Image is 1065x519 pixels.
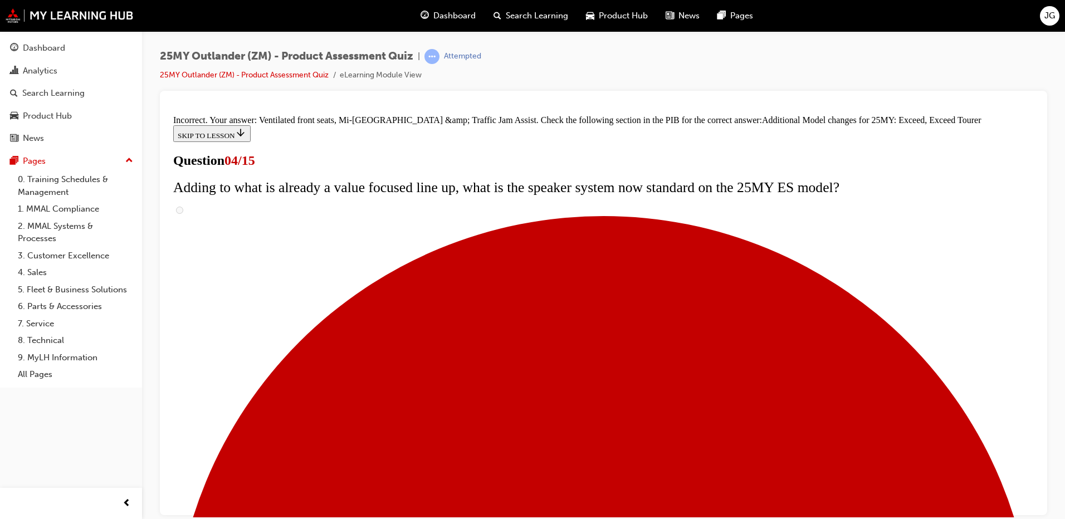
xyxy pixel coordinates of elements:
[23,110,72,123] div: Product Hub
[13,218,138,247] a: 2. MMAL Systems & Processes
[485,4,577,27] a: search-iconSearch Learning
[13,332,138,349] a: 8. Technical
[433,9,476,22] span: Dashboard
[4,14,82,31] button: SKIP TO LESSON
[4,61,138,81] a: Analytics
[709,4,762,27] a: pages-iconPages
[506,9,568,22] span: Search Learning
[10,111,18,121] span: car-icon
[10,89,18,99] span: search-icon
[4,36,138,151] button: DashboardAnalyticsSearch LearningProduct HubNews
[717,9,726,23] span: pages-icon
[13,247,138,265] a: 3. Customer Excellence
[22,87,85,100] div: Search Learning
[13,349,138,366] a: 9. MyLH Information
[4,4,865,14] div: Incorrect. Your answer: Ventilated front seats, Mi-[GEOGRAPHIC_DATA] &amp; Traffic Jam Assist. Ch...
[23,155,46,168] div: Pages
[494,9,501,23] span: search-icon
[4,83,138,104] a: Search Learning
[577,4,657,27] a: car-iconProduct Hub
[125,154,133,168] span: up-icon
[4,151,138,172] button: Pages
[13,171,138,200] a: 0. Training Schedules & Management
[340,69,422,82] li: eLearning Module View
[444,51,481,62] div: Attempted
[13,200,138,218] a: 1. MMAL Compliance
[4,38,138,58] a: Dashboard
[586,9,594,23] span: car-icon
[1044,9,1055,22] span: JG
[13,366,138,383] a: All Pages
[10,134,18,144] span: news-icon
[412,4,485,27] a: guage-iconDashboard
[4,106,138,126] a: Product Hub
[678,9,700,22] span: News
[13,315,138,332] a: 7. Service
[424,49,439,64] span: learningRecordVerb_ATTEMPT-icon
[160,50,413,63] span: 25MY Outlander (ZM) - Product Assessment Quiz
[666,9,674,23] span: news-icon
[13,298,138,315] a: 6. Parts & Accessories
[10,156,18,167] span: pages-icon
[10,66,18,76] span: chart-icon
[23,42,65,55] div: Dashboard
[13,264,138,281] a: 4. Sales
[13,281,138,298] a: 5. Fleet & Business Solutions
[4,128,138,149] a: News
[9,21,77,29] span: SKIP TO LESSON
[160,70,329,80] a: 25MY Outlander (ZM) - Product Assessment Quiz
[730,9,753,22] span: Pages
[23,65,57,77] div: Analytics
[599,9,648,22] span: Product Hub
[23,132,44,145] div: News
[1040,6,1059,26] button: JG
[421,9,429,23] span: guage-icon
[10,43,18,53] span: guage-icon
[6,8,134,23] img: mmal
[418,50,420,63] span: |
[657,4,709,27] a: news-iconNews
[123,497,131,511] span: prev-icon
